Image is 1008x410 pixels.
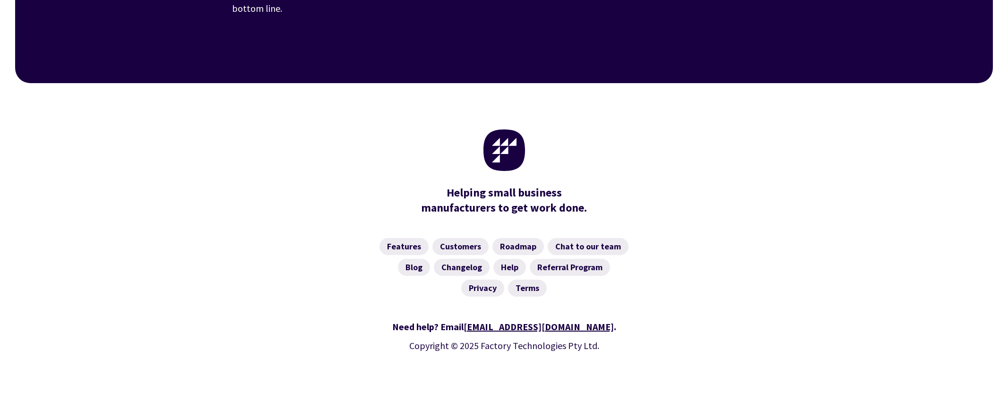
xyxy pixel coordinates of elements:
[508,280,547,297] a: Terms
[232,238,776,297] nav: Footer Navigation
[461,280,504,297] a: Privacy
[961,365,1008,410] iframe: Chat Widget
[548,238,629,255] a: Chat to our team
[464,321,614,333] a: [EMAIL_ADDRESS][DOMAIN_NAME]
[447,185,562,200] mark: Helping small business
[434,259,490,276] a: Changelog
[493,259,526,276] a: Help
[232,319,776,334] div: Need help? Email .
[530,259,610,276] a: Referral Program
[232,338,776,353] p: Copyright © 2025 Factory Technologies Pty Ltd.
[492,238,544,255] a: Roadmap
[379,238,429,255] a: Features
[432,238,489,255] a: Customers
[398,259,430,276] a: Blog
[417,185,592,215] div: manufacturers to get work done.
